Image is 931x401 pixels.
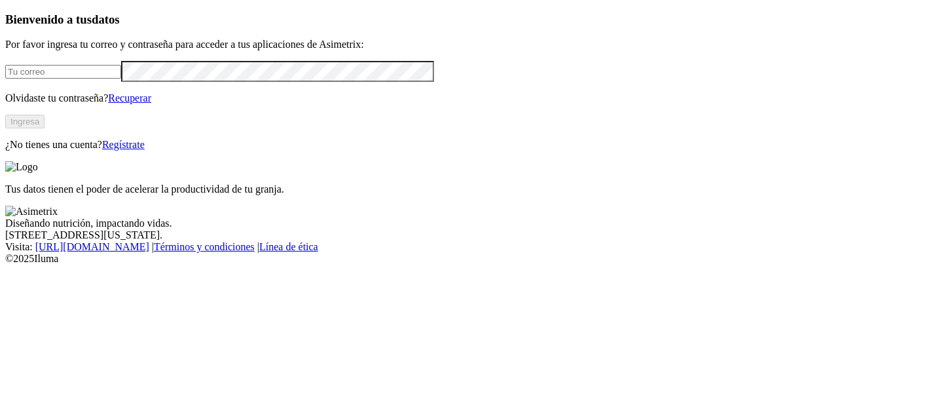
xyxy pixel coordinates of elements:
[5,253,926,265] div: © 2025 Iluma
[5,241,926,253] div: Visita : | |
[5,12,926,27] h3: Bienvenido a tus
[5,161,38,173] img: Logo
[102,139,145,150] a: Regístrate
[5,229,926,241] div: [STREET_ADDRESS][US_STATE].
[5,92,926,104] p: Olvidaste tu contraseña?
[35,241,149,252] a: [URL][DOMAIN_NAME]
[108,92,151,104] a: Recuperar
[5,65,121,79] input: Tu correo
[154,241,255,252] a: Términos y condiciones
[5,115,45,128] button: Ingresa
[92,12,120,26] span: datos
[5,183,926,195] p: Tus datos tienen el poder de acelerar la productividad de tu granja.
[5,218,926,229] div: Diseñando nutrición, impactando vidas.
[5,39,926,50] p: Por favor ingresa tu correo y contraseña para acceder a tus aplicaciones de Asimetrix:
[5,206,58,218] img: Asimetrix
[5,139,926,151] p: ¿No tienes una cuenta?
[259,241,318,252] a: Línea de ética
